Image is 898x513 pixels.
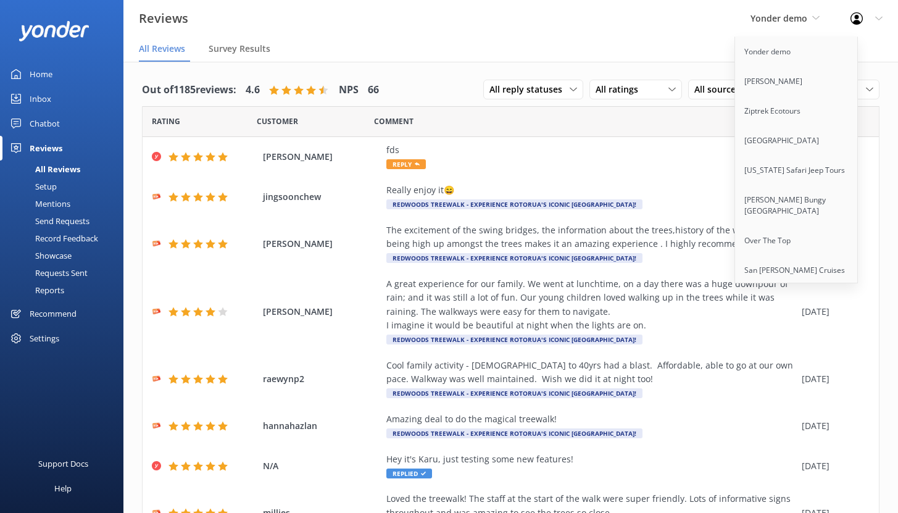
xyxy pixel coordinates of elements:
span: Date [257,115,298,127]
div: Setup [7,178,57,195]
div: Redwoods Treewalk - experience Rotorua's iconic [GEOGRAPHIC_DATA]! [386,388,642,398]
div: Redwoods Treewalk - experience Rotorua's iconic [GEOGRAPHIC_DATA]! [386,335,642,344]
span: jingsoonchew [263,190,380,204]
div: Really enjoy it😄 [386,183,796,197]
span: All reply statuses [489,83,570,96]
div: Help [54,476,72,501]
div: [DATE] [802,305,863,319]
span: Survey Results [209,43,270,55]
span: [PERSON_NAME] [263,305,380,319]
span: hannahazlan [263,419,380,433]
div: Recommend [30,301,77,326]
a: Send Requests [7,212,123,230]
a: Requests Sent [7,264,123,282]
a: Record Feedback [7,230,123,247]
div: [DATE] [802,459,863,473]
div: Hey it's Karu, just testing some new features! [386,453,796,466]
h3: Reviews [139,9,188,28]
div: Requests Sent [7,264,88,282]
h4: NPS [339,82,359,98]
div: Record Feedback [7,230,98,247]
div: Reports [7,282,64,299]
div: Home [30,62,52,86]
div: [DATE] [802,372,863,386]
div: Redwoods Treewalk - experience Rotorua's iconic [GEOGRAPHIC_DATA]! [386,253,642,263]
div: Amazing deal to do the magical treewalk! [386,412,796,426]
a: Setup [7,178,123,195]
a: [PERSON_NAME] Bungy [GEOGRAPHIC_DATA] [735,185,859,226]
div: A great experience for our family. We went at lunchtime, on a day there was a huge downpour of ra... [386,277,796,333]
h4: 66 [368,82,379,98]
div: Settings [30,326,59,351]
div: Chatbot [30,111,60,136]
h4: 4.6 [246,82,260,98]
span: N/A [263,459,380,473]
span: [PERSON_NAME] [263,150,380,164]
span: Date [152,115,180,127]
a: Yonder demo [735,37,859,67]
span: All Reviews [139,43,185,55]
span: [PERSON_NAME] [263,237,380,251]
a: Showcase [7,247,123,264]
span: raewynp2 [263,372,380,386]
a: San [PERSON_NAME] Cruises [735,256,859,285]
div: fds [386,143,796,157]
a: [US_STATE] Safari Jeep Tours [735,156,859,185]
span: Reply [386,159,426,169]
div: Redwoods Treewalk - experience Rotorua's iconic [GEOGRAPHIC_DATA]! [386,199,642,209]
span: All sources [694,83,747,96]
div: All Reviews [7,161,80,178]
div: Showcase [7,247,72,264]
h4: Out of 1185 reviews: [142,82,236,98]
div: Mentions [7,195,70,212]
a: Reports [7,282,123,299]
div: [DATE] [802,419,863,433]
div: The excitement of the swing bridges, the information about the trees,history of the walk, and bei... [386,223,796,251]
span: Yonder demo [750,12,807,24]
div: Reviews [30,136,62,161]
a: Over The Top [735,226,859,256]
span: Replied [386,469,432,478]
a: All Reviews [7,161,123,178]
div: Redwoods Treewalk - experience Rotorua's iconic [GEOGRAPHIC_DATA]! [386,428,642,438]
img: yonder-white-logo.png [19,21,89,41]
div: Inbox [30,86,51,111]
a: Ziptrek Ecotours [735,96,859,126]
span: All ratings [596,83,646,96]
div: Send Requests [7,212,89,230]
div: Cool family activity - [DEMOGRAPHIC_DATA] to 40yrs had a blast. Affordable, able to go at our own... [386,359,796,386]
div: Support Docs [38,451,88,476]
a: [GEOGRAPHIC_DATA] [735,126,859,156]
span: Question [374,115,414,127]
a: Mentions [7,195,123,212]
a: [PERSON_NAME] [735,67,859,96]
